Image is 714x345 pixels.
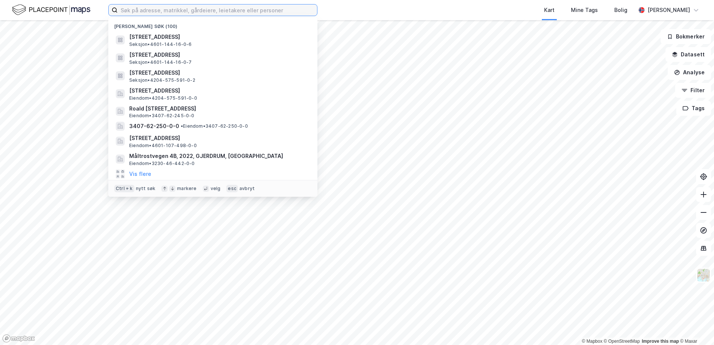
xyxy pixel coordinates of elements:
span: [STREET_ADDRESS] [129,32,308,41]
a: Improve this map [642,339,679,344]
span: Seksjon • 4601-144-16-0-7 [129,59,192,65]
button: Filter [675,83,711,98]
span: [STREET_ADDRESS] [129,50,308,59]
span: Seksjon • 4601-144-16-0-6 [129,41,192,47]
span: • [181,123,183,129]
img: logo.f888ab2527a4732fd821a326f86c7f29.svg [12,3,90,16]
div: Bolig [614,6,627,15]
span: Eiendom • 3230-46-442-0-0 [129,161,195,167]
button: Analyse [668,65,711,80]
div: [PERSON_NAME] [648,6,690,15]
span: [STREET_ADDRESS] [129,134,308,143]
div: markere [177,186,196,192]
span: Eiendom • 3407-62-250-0-0 [181,123,248,129]
div: velg [211,186,221,192]
span: [STREET_ADDRESS] [129,86,308,95]
div: nytt søk [136,186,156,192]
span: [STREET_ADDRESS] [129,68,308,77]
span: Måltrostvegen 4B, 2022, GJERDRUM, [GEOGRAPHIC_DATA] [129,152,308,161]
span: Eiendom • 4204-575-591-0-0 [129,95,197,101]
a: Mapbox homepage [2,334,35,343]
button: Bokmerker [661,29,711,44]
span: Seksjon • 4204-575-591-0-2 [129,77,195,83]
a: OpenStreetMap [604,339,640,344]
span: 3407-62-250-0-0 [129,122,179,131]
button: Datasett [665,47,711,62]
div: Ctrl + k [114,185,134,192]
a: Mapbox [582,339,602,344]
div: [PERSON_NAME] søk (100) [108,18,317,31]
div: Mine Tags [571,6,598,15]
button: Vis flere [129,170,151,178]
span: Eiendom • 3407-62-245-0-0 [129,113,195,119]
div: avbryt [239,186,255,192]
img: Z [696,268,711,282]
iframe: Chat Widget [677,309,714,345]
span: Roald [STREET_ADDRESS] [129,104,308,113]
div: esc [226,185,238,192]
span: Eiendom • 4601-107-498-0-0 [129,143,197,149]
div: Kart [544,6,555,15]
button: Tags [676,101,711,116]
input: Søk på adresse, matrikkel, gårdeiere, leietakere eller personer [118,4,317,16]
